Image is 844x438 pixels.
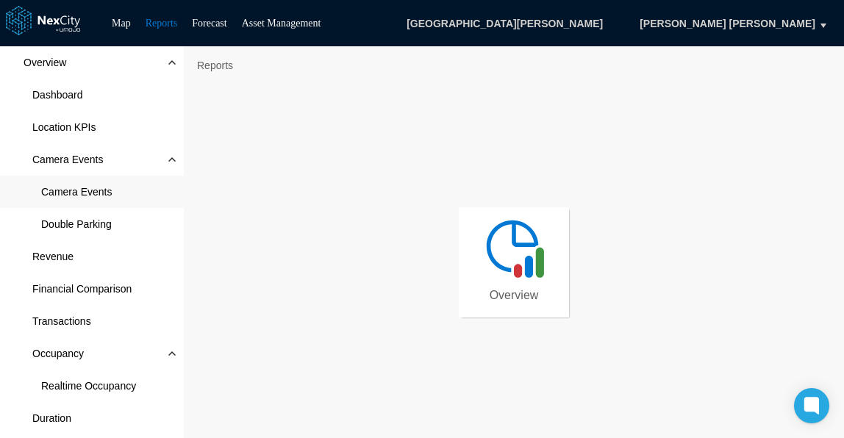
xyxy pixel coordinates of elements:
[24,55,66,70] span: Overview
[32,87,83,102] span: Dashboard
[32,152,103,167] span: Camera Events
[242,18,321,29] a: Asset Management
[391,11,618,36] span: [GEOGRAPHIC_DATA][PERSON_NAME]
[32,314,91,328] span: Transactions
[41,378,136,393] span: Realtime Occupancy
[624,11,831,36] button: [PERSON_NAME] [PERSON_NAME]
[32,411,71,426] span: Duration
[32,120,96,134] span: Location KPIs
[481,215,547,281] img: revenue
[640,16,815,31] span: [PERSON_NAME] [PERSON_NAME]
[41,217,112,231] span: Double Parking
[41,184,112,199] span: Camera Events
[459,207,569,317] a: Overview
[32,249,74,264] span: Revenue
[146,18,178,29] a: Reports
[490,288,539,303] span: Overview
[191,54,239,77] span: Reports
[32,281,132,296] span: Financial Comparison
[192,18,226,29] a: Forecast
[112,18,131,29] a: Map
[32,346,84,361] span: Occupancy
